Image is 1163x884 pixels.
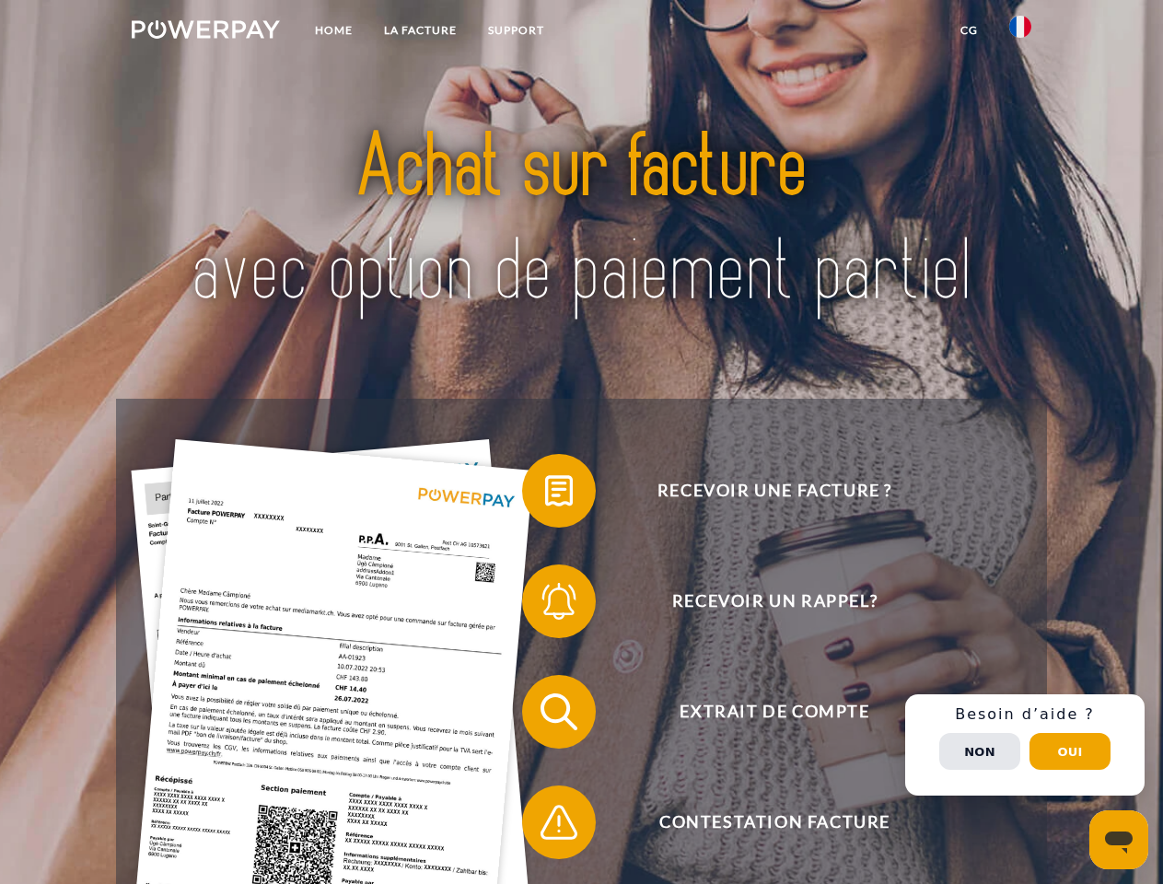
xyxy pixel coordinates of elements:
img: title-powerpay_fr.svg [176,88,987,353]
span: Recevoir une facture ? [549,454,1000,528]
div: Schnellhilfe [905,694,1145,796]
span: Contestation Facture [549,785,1000,859]
img: qb_bill.svg [536,468,582,514]
img: qb_bell.svg [536,578,582,624]
h3: Besoin d’aide ? [916,705,1134,724]
button: Non [939,733,1020,770]
button: Recevoir une facture ? [522,454,1001,528]
button: Extrait de compte [522,675,1001,749]
a: CG [945,14,994,47]
img: qb_warning.svg [536,799,582,845]
img: logo-powerpay-white.svg [132,20,280,39]
a: Home [299,14,368,47]
img: fr [1009,16,1031,38]
span: Extrait de compte [549,675,1000,749]
iframe: Bouton de lancement de la fenêtre de messagerie [1089,810,1148,869]
button: Oui [1029,733,1111,770]
a: LA FACTURE [368,14,472,47]
a: Support [472,14,560,47]
img: qb_search.svg [536,689,582,735]
button: Recevoir un rappel? [522,564,1001,638]
button: Contestation Facture [522,785,1001,859]
span: Recevoir un rappel? [549,564,1000,638]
